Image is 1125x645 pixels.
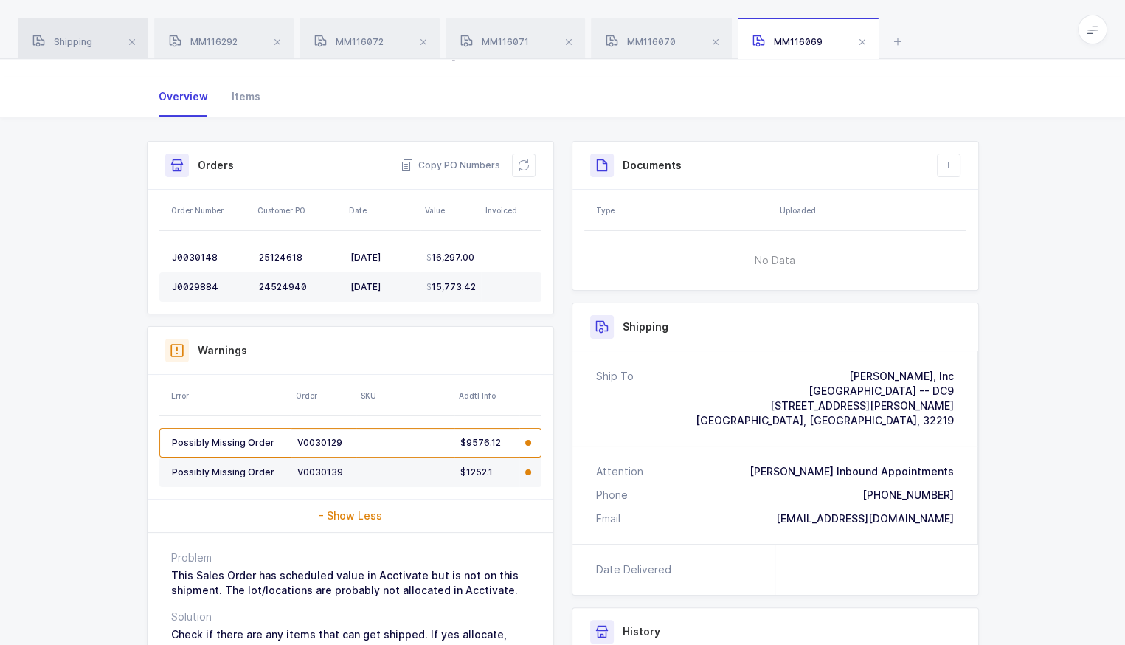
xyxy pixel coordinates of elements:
[257,204,340,216] div: Customer PO
[171,568,530,598] div: This Sales Order has scheduled value in Acctivate but is not on this shipment. The lot/locations ...
[198,158,234,173] h3: Orders
[696,369,954,384] div: [PERSON_NAME], Inc
[460,466,513,478] div: $1252.1
[426,281,476,293] span: 15,773.42
[172,437,285,449] div: Possibly Missing Order
[485,204,537,216] div: Invoiced
[198,343,247,358] h3: Warnings
[425,204,477,216] div: Value
[459,390,515,401] div: Addtl Info
[259,252,339,263] div: 25124618
[696,414,954,427] span: [GEOGRAPHIC_DATA], [GEOGRAPHIC_DATA], 32219
[296,390,352,401] div: Order
[147,77,220,117] div: Overview
[426,252,474,263] span: 16,297.00
[460,36,529,47] span: MM116071
[623,624,660,639] h3: History
[596,511,620,526] div: Email
[596,464,643,479] div: Attention
[172,466,285,478] div: Possibly Missing Order
[679,238,870,283] span: No Data
[148,500,553,532] div: - Show Less
[862,488,954,503] div: [PHONE_NUMBER]
[171,204,249,216] div: Order Number
[696,384,954,399] div: [GEOGRAPHIC_DATA] -- DC9
[776,511,954,526] div: [EMAIL_ADDRESS][DOMAIN_NAME]
[314,36,384,47] span: MM116072
[169,36,238,47] span: MM116292
[696,399,954,413] div: [STREET_ADDRESS][PERSON_NAME]
[752,36,823,47] span: MM116069
[401,158,500,173] button: Copy PO Numbers
[32,36,92,47] span: Shipping
[319,508,382,523] span: - Show Less
[171,390,287,401] div: Error
[750,464,954,479] div: [PERSON_NAME] Inbound Appointments
[780,204,962,216] div: Uploaded
[297,466,350,478] div: V0030139
[171,610,530,624] div: Solution
[596,204,771,216] div: Type
[259,281,339,293] div: 24524940
[349,204,416,216] div: Date
[297,437,350,449] div: V0030129
[220,77,272,117] div: Items
[623,320,668,334] h3: Shipping
[172,252,247,263] div: J0030148
[596,488,628,503] div: Phone
[171,551,530,565] div: Problem
[596,369,634,428] div: Ship To
[361,390,450,401] div: SKU
[350,252,415,263] div: [DATE]
[460,437,513,449] div: $9576.12
[606,36,676,47] span: MM116070
[596,562,677,577] div: Date Delivered
[623,158,682,173] h3: Documents
[350,281,415,293] div: [DATE]
[172,281,247,293] div: J0029884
